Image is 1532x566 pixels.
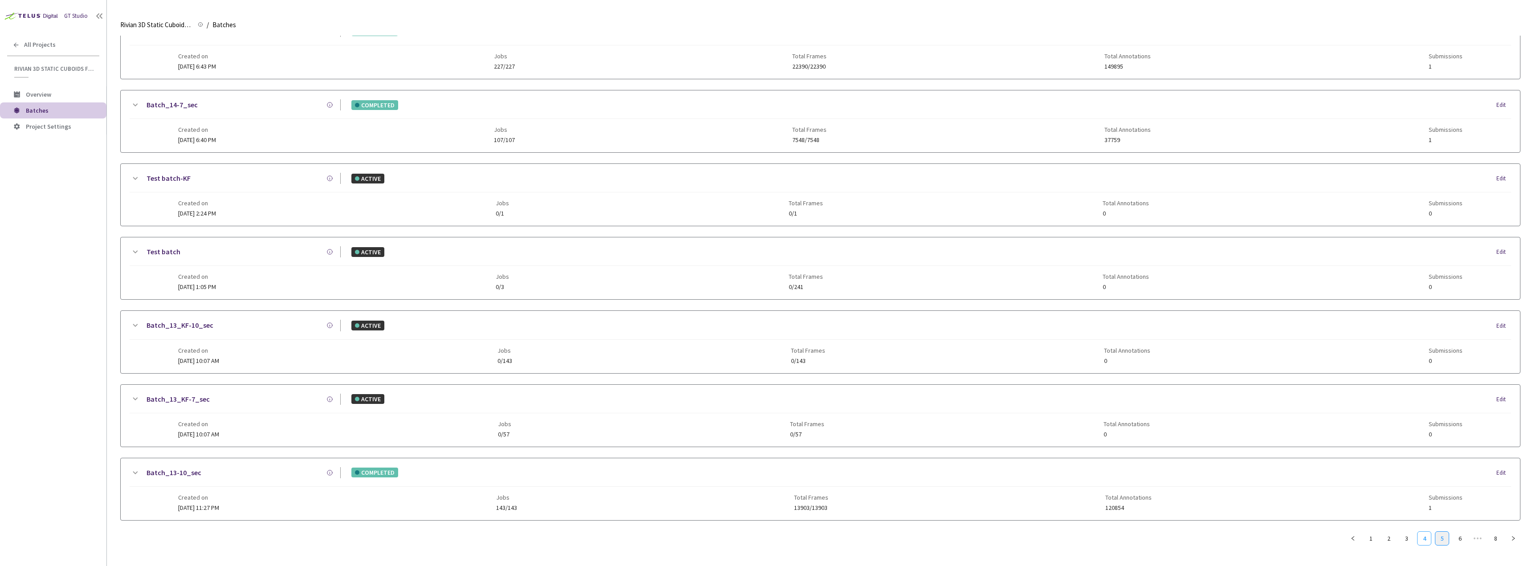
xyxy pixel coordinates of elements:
span: 22390/22390 [792,63,827,70]
span: 0 [1429,284,1463,290]
span: Project Settings [26,122,71,130]
span: [DATE] 6:43 PM [178,62,216,70]
span: Submissions [1429,420,1463,428]
span: 0 [1429,431,1463,438]
a: Batch_13_KF-7_sec [147,394,210,405]
li: 2 [1381,531,1396,546]
span: 0/57 [790,431,824,438]
a: 2 [1382,532,1395,545]
span: Total Annotations [1104,53,1151,60]
li: 1 [1364,531,1378,546]
span: 13903/13903 [794,505,828,511]
span: 0/1 [496,210,509,217]
span: [DATE] 2:24 PM [178,209,216,217]
div: GT Studio [64,12,88,20]
div: ACTIVE [351,394,384,404]
span: Total Frames [789,273,823,280]
div: Test batchACTIVEEditCreated on[DATE] 1:05 PMJobs0/3Total Frames0/241Total Annotations0Submissions0 [121,237,1520,299]
span: 107/107 [494,137,515,143]
span: Batches [26,106,49,114]
span: Total Annotations [1104,420,1150,428]
a: 8 [1489,532,1502,545]
span: Total Annotations [1103,273,1149,280]
span: Created on [178,494,219,501]
span: 0 [1429,210,1463,217]
span: Created on [178,126,216,133]
span: 37759 [1104,137,1151,143]
div: Batch_14-10_secCOMPLETEDEditCreated on[DATE] 6:43 PMJobs227/227Total Frames22390/22390Total Annot... [121,17,1520,79]
li: Next 5 Pages [1471,531,1485,546]
li: Next Page [1506,531,1520,546]
span: left [1350,536,1356,541]
a: 3 [1400,532,1413,545]
li: 8 [1488,531,1503,546]
span: 149895 [1104,63,1151,70]
span: 143/143 [496,505,517,511]
span: 1 [1429,63,1463,70]
a: Test batch-KF [147,173,191,184]
span: 0/1 [789,210,823,217]
span: Created on [178,420,219,428]
span: 0 [1104,431,1150,438]
span: Jobs [494,126,515,133]
div: Edit [1496,468,1511,477]
span: Total Frames [790,420,824,428]
div: Edit [1496,101,1511,110]
span: Total Frames [792,126,827,133]
span: Jobs [498,420,511,428]
a: Batch_14-7_sec [147,99,198,110]
span: Total Annotations [1103,200,1149,207]
div: Batch_13_KF-10_secACTIVEEditCreated on[DATE] 10:07 AMJobs0/143Total Frames0/143Total Annotations0... [121,311,1520,373]
div: Edit [1496,322,1511,330]
a: Batch_13_KF-10_sec [147,320,213,331]
span: ••• [1471,531,1485,546]
span: Total Frames [794,494,828,501]
span: Created on [178,273,216,280]
span: right [1511,536,1516,541]
a: 6 [1453,532,1467,545]
span: 0/3 [496,284,509,290]
span: 0/143 [791,358,825,364]
span: Submissions [1429,53,1463,60]
div: ACTIVE [351,247,384,257]
span: [DATE] 6:40 PM [178,136,216,144]
a: 5 [1435,532,1449,545]
span: Submissions [1429,126,1463,133]
div: ACTIVE [351,174,384,183]
span: 0 [1103,210,1149,217]
span: Total Frames [791,347,825,354]
span: Total Annotations [1104,126,1151,133]
span: 7548/7548 [792,137,827,143]
span: Jobs [496,494,517,501]
span: [DATE] 10:07 AM [178,357,219,365]
li: 4 [1417,531,1431,546]
span: [DATE] 11:27 PM [178,504,219,512]
a: Test batch [147,246,180,257]
span: 1 [1429,137,1463,143]
button: right [1506,531,1520,546]
span: 0 [1103,284,1149,290]
span: Total Annotations [1104,347,1150,354]
a: 4 [1418,532,1431,545]
span: Batches [212,20,236,30]
span: 120854 [1105,505,1152,511]
span: Created on [178,200,216,207]
li: 6 [1453,531,1467,546]
span: 0 [1429,358,1463,364]
li: 5 [1435,531,1449,546]
span: Rivian 3D Static Cuboids fixed[2024-25] [14,65,94,73]
a: Batch_13-10_sec [147,467,201,478]
span: Submissions [1429,200,1463,207]
a: 1 [1364,532,1377,545]
div: Edit [1496,395,1511,404]
span: Overview [26,90,51,98]
div: Edit [1496,174,1511,183]
span: Submissions [1429,494,1463,501]
button: left [1346,531,1360,546]
div: Batch_13-10_secCOMPLETEDEditCreated on[DATE] 11:27 PMJobs143/143Total Frames13903/13903Total Anno... [121,458,1520,520]
span: Total Frames [789,200,823,207]
span: All Projects [24,41,56,49]
li: / [207,20,209,30]
span: Created on [178,53,216,60]
span: Jobs [496,200,509,207]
